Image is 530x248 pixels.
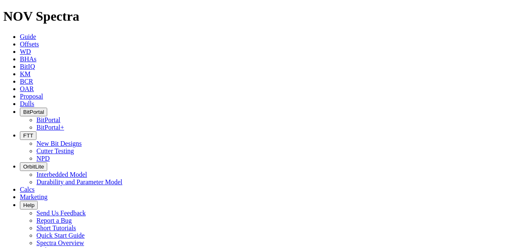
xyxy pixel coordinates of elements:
span: Help [23,202,34,208]
a: KM [20,70,31,77]
span: OrbitLite [23,164,44,170]
a: Durability and Parameter Model [36,178,123,185]
a: BitPortal+ [36,124,64,131]
a: Dulls [20,100,34,107]
a: Send Us Feedback [36,209,86,217]
a: Marketing [20,193,48,200]
a: WD [20,48,31,55]
a: Quick Start Guide [36,232,84,239]
a: Offsets [20,41,39,48]
a: NPD [36,155,50,162]
button: OrbitLite [20,162,47,171]
a: BitPortal [36,116,60,123]
a: BHAs [20,55,36,63]
button: Help [20,201,38,209]
a: Short Tutorials [36,224,76,231]
a: New Bit Designs [36,140,82,147]
a: Report a Bug [36,217,72,224]
button: BitPortal [20,108,47,116]
a: BitIQ [20,63,35,70]
h1: NOV Spectra [3,9,527,24]
span: FTT [23,132,33,139]
a: Interbedded Model [36,171,87,178]
a: Spectra Overview [36,239,84,246]
a: OAR [20,85,34,92]
a: Guide [20,33,36,40]
span: BitPortal [23,109,44,115]
button: FTT [20,131,36,140]
a: BCR [20,78,33,85]
a: Proposal [20,93,43,100]
a: Calcs [20,186,35,193]
a: Cutter Testing [36,147,74,154]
